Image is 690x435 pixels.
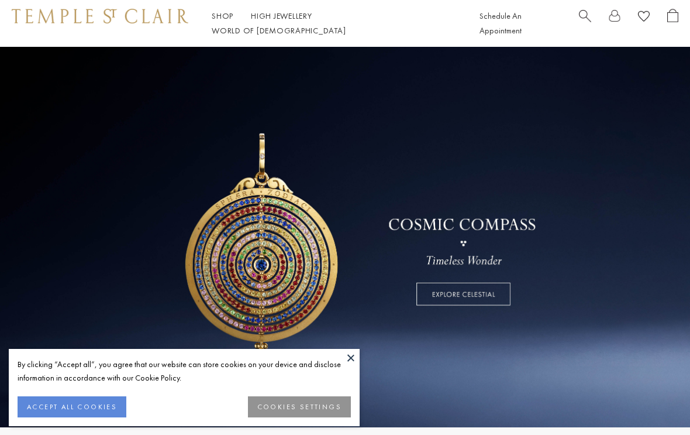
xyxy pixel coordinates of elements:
a: High JewelleryHigh Jewellery [251,11,312,21]
div: By clicking “Accept all”, you agree that our website can store cookies on your device and disclos... [18,358,351,385]
img: Temple St. Clair [12,9,188,23]
a: Search [579,9,591,38]
button: COOKIES SETTINGS [248,396,351,417]
iframe: Gorgias live chat messenger [632,380,678,423]
a: Open Shopping Bag [667,9,678,38]
a: Schedule An Appointment [479,11,522,36]
a: World of [DEMOGRAPHIC_DATA]World of [DEMOGRAPHIC_DATA] [212,25,346,36]
a: View Wishlist [638,9,650,27]
a: ShopShop [212,11,233,21]
button: ACCEPT ALL COOKIES [18,396,126,417]
nav: Main navigation [212,9,453,38]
